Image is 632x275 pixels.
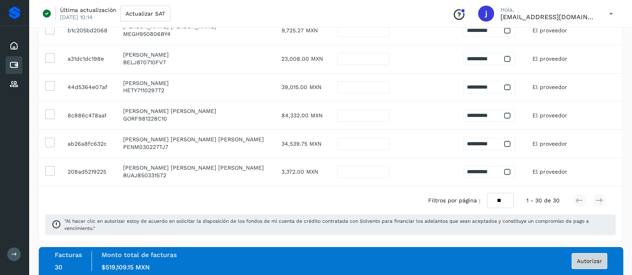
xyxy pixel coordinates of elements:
span: PENM030227TJ7 [123,144,168,150]
span: 120a293c-ddcf-4940-99e0-8c886c478aa1 [68,112,106,119]
span: El proveedor [532,27,567,34]
span: 30 [55,263,62,271]
div: Proveedores [6,75,22,93]
span: Autorizar [577,258,602,264]
p: MILITZA JOCABETH PEREZ NORBERTO [123,136,269,143]
span: El proveedor [532,168,567,175]
p: FERNANDA GABRIELA GOMEZ ROMERO [123,108,269,115]
label: Monto total de facturas [102,251,177,259]
span: El proveedor [532,84,567,90]
p: YOLANDA HERNANDEZ TELLEZ [123,80,269,87]
td: 23,008.00 MXN [275,45,331,73]
p: [DATE] 10:14 [60,14,93,21]
label: Facturas [55,251,82,259]
span: El proveedor [532,112,567,119]
span: 1 - 30 de 30 [526,196,560,205]
span: 24811f5b-bdca-4fa6-bea0-b1c205bd2068 [68,27,108,34]
p: Hola, [500,6,596,13]
div: Inicio [6,37,22,55]
button: Autorizar [572,253,607,269]
td: 39,015.00 MXN [275,73,331,101]
span: Actualizar SAT [126,11,165,16]
span: El proveedor [532,140,567,147]
span: $519,109.15 MXN [102,263,150,271]
span: 0b54e67d-ea36-4ff9-baf6-208ad5219225 [68,168,106,175]
p: jrodriguez@kalapata.co [500,13,596,21]
span: GORF981228C10 [123,115,167,122]
span: HETY7110297T2 [123,87,164,93]
span: BELJ870710FV7 [123,59,166,65]
span: El proveedor [532,55,567,62]
p: JUAN CARLOS BUSTAMANTE ALMANZA [123,164,269,171]
button: Actualizar SAT [120,6,170,22]
span: 17289238-93fe-44a4-bf26-44d5364e07af [68,84,108,90]
td: 84,332.00 MXN [275,101,331,130]
td: 3,372.00 MXN [275,158,331,186]
span: Filtros por página : [428,196,480,205]
p: Última actualización [60,6,116,14]
span: 1d98cafa-b139-475c-aa73-a31dc1dc198e [68,55,104,62]
div: Cuentas por pagar [6,56,22,74]
span: "Al hacer clic en autorizar estoy de acuerdo en solicitar la disposición de los fondos de mi cuen... [64,218,609,232]
td: 9,725.27 MXN [275,16,331,45]
span: 0d0b5625-4e92-4c46-bb97-ab26a8fc632c [68,140,107,147]
p: Javier Becerra Lopez [123,51,269,58]
td: 34,539.75 MXN [275,130,331,158]
span: BUAJ850331S72 [123,172,166,178]
span: MEGH950806BY4 [123,31,171,37]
